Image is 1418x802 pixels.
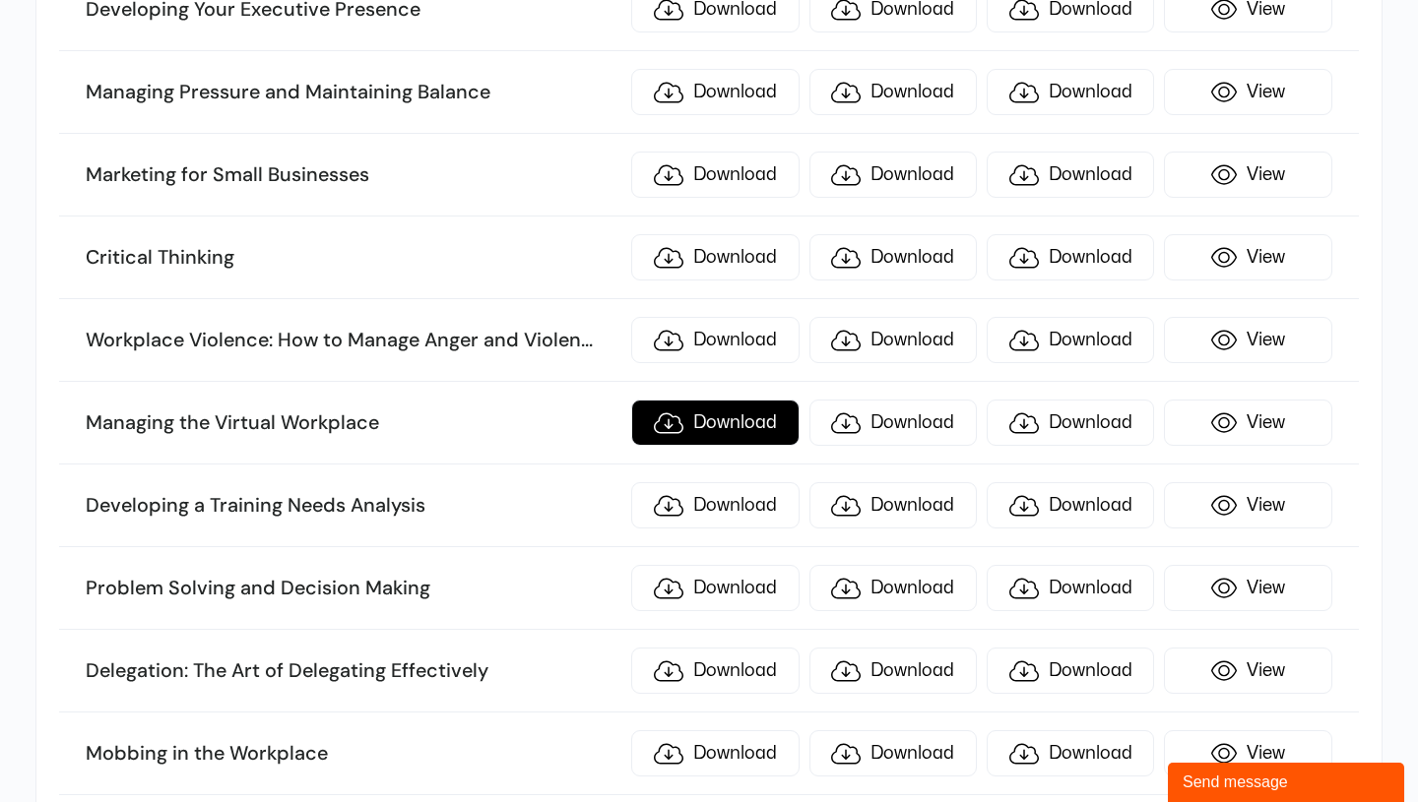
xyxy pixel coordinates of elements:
[631,400,799,446] a: Download
[809,152,977,198] a: Download
[809,730,977,776] a: Download
[987,648,1154,694] a: Download
[809,565,977,611] a: Download
[86,741,621,767] h3: Mobbing in the Workplace
[987,730,1154,776] a: Download
[987,152,1154,198] a: Download
[1164,69,1331,115] a: View
[86,410,621,436] h3: Managing the Virtual Workplace
[809,317,977,363] a: Download
[809,69,977,115] a: Download
[581,327,593,352] span: ...
[809,482,977,528] a: Download
[987,400,1154,446] a: Download
[987,69,1154,115] a: Download
[631,730,799,776] a: Download
[987,482,1154,528] a: Download
[86,162,621,188] h3: Marketing for Small Businesses
[987,565,1154,611] a: Download
[631,317,799,363] a: Download
[631,152,799,198] a: Download
[86,658,621,684] h3: Delegation: The Art of Delegating Effectively
[86,328,621,353] h3: Workplace Violence: How to Manage Anger and Violen
[631,69,799,115] a: Download
[809,234,977,280] a: Download
[1164,648,1331,694] a: View
[809,400,977,446] a: Download
[86,245,621,271] h3: Critical Thinking
[631,482,799,528] a: Download
[631,565,799,611] a: Download
[1164,482,1331,528] a: View
[987,234,1154,280] a: Download
[1164,234,1331,280] a: View
[1164,730,1331,776] a: View
[1164,565,1331,611] a: View
[86,493,621,519] h3: Developing a Training Needs Analysis
[86,80,621,105] h3: Managing Pressure and Maintaining Balance
[631,234,799,280] a: Download
[1164,317,1331,363] a: View
[1164,152,1331,198] a: View
[809,648,977,694] a: Download
[631,648,799,694] a: Download
[1164,400,1331,446] a: View
[1168,759,1408,802] iframe: chat widget
[86,576,621,601] h3: Problem Solving and Decision Making
[987,317,1154,363] a: Download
